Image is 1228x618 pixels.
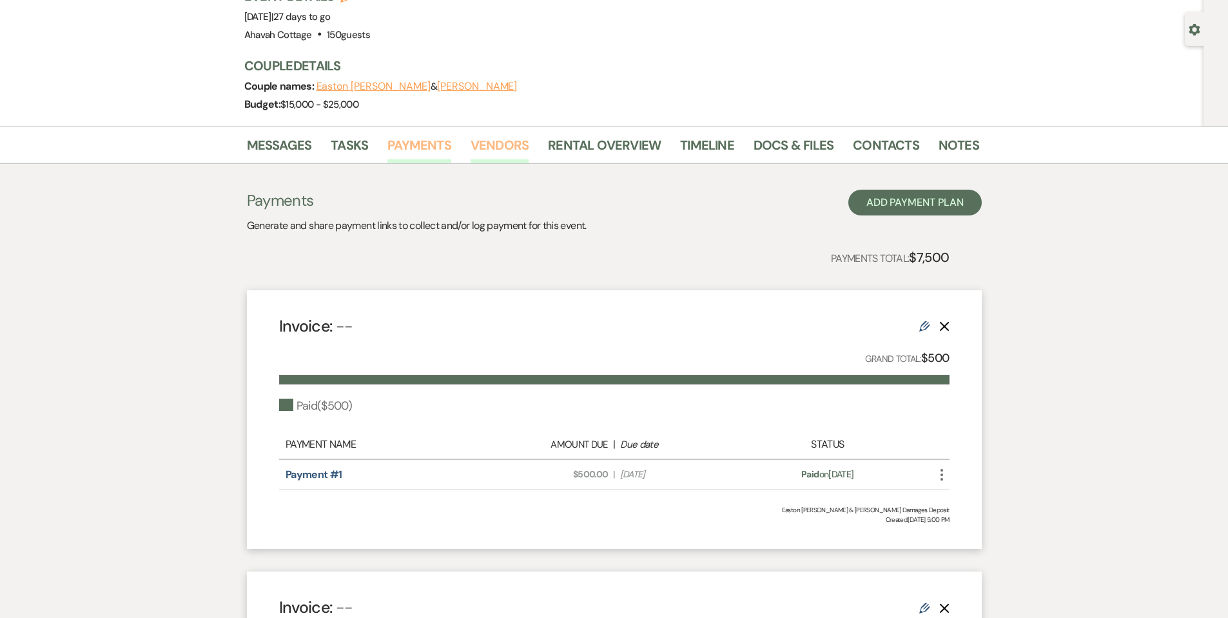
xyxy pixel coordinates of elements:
[471,135,529,163] a: Vendors
[279,505,950,515] div: Easton [PERSON_NAME] & [PERSON_NAME] Damages Deposit
[848,190,982,215] button: Add Payment Plan
[279,397,353,415] div: Paid ( $500 )
[620,468,739,481] span: [DATE]
[865,349,950,368] p: Grand Total:
[1189,23,1200,35] button: Open lead details
[336,315,353,337] span: --
[489,437,608,452] div: Amount Due
[271,10,331,23] span: |
[483,437,746,452] div: |
[831,247,950,268] p: Payments Total:
[489,468,608,481] span: $500.00
[247,135,312,163] a: Messages
[801,468,819,480] span: Paid
[280,98,358,111] span: $15,000 - $25,000
[317,81,431,92] button: Easton [PERSON_NAME]
[613,468,614,481] span: |
[387,135,451,163] a: Payments
[286,437,483,452] div: Payment Name
[244,10,331,23] span: [DATE]
[286,468,342,481] a: Payment #1
[244,57,966,75] h3: Couple Details
[939,135,979,163] a: Notes
[745,468,910,481] div: on [DATE]
[327,28,370,41] span: 150 guests
[279,315,353,337] h4: Invoice:
[336,597,353,618] span: --
[680,135,734,163] a: Timeline
[244,79,317,93] span: Couple names:
[244,28,312,41] span: Ahavah Cottage
[921,350,949,366] strong: $500
[548,135,661,163] a: Rental Overview
[745,437,910,452] div: Status
[620,437,739,452] div: Due date
[273,10,331,23] span: 27 days to go
[247,190,587,212] h3: Payments
[437,81,517,92] button: [PERSON_NAME]
[279,515,950,524] span: Created: [DATE] 5:00 PM
[754,135,833,163] a: Docs & Files
[244,97,281,111] span: Budget:
[247,217,587,234] p: Generate and share payment links to collect and/or log payment for this event.
[853,135,919,163] a: Contacts
[909,249,949,266] strong: $7,500
[331,135,368,163] a: Tasks
[317,80,518,93] span: &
